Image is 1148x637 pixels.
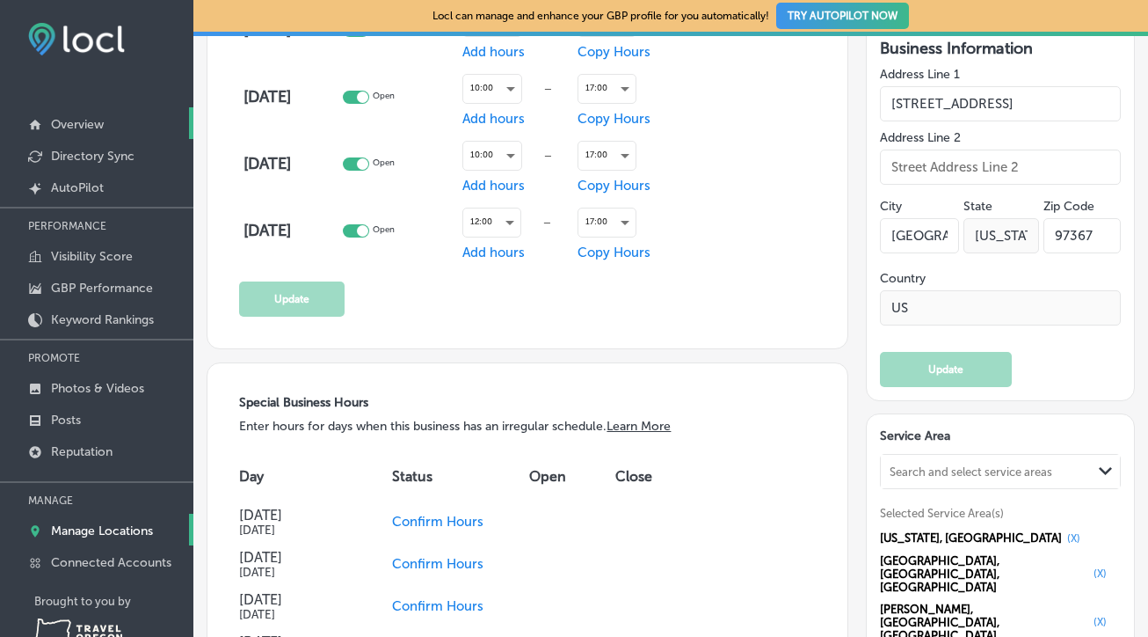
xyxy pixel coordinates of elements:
div: 10:00 [463,143,521,167]
p: Posts [51,413,81,428]
h4: [DATE] [243,154,338,173]
p: Enter hours for days when this business has an irregular schedule. [239,419,815,434]
p: Open [373,224,395,238]
label: Zip Code [1043,199,1094,214]
label: Country [880,271,1120,286]
input: Zip Code [1043,218,1120,253]
span: [US_STATE], [GEOGRAPHIC_DATA] [880,531,1062,545]
p: GBP Performance [51,281,153,296]
h4: [DATE] [239,507,343,524]
div: 10:00 [463,77,521,100]
h4: [DATE] [243,221,338,240]
button: (X) [1088,615,1112,629]
img: fda3e92497d09a02dc62c9cd864e3231.png [28,23,125,55]
input: Street Address Line 2 [880,150,1120,185]
span: Add hours [462,111,525,127]
span: Confirm Hours [392,556,483,572]
button: TRY AUTOPILOT NOW [776,3,909,29]
div: 17:00 [578,77,636,100]
div: — [522,84,573,94]
div: — [521,217,573,228]
button: (X) [1062,531,1086,545]
th: Close [615,451,716,501]
p: Brought to you by [34,595,193,608]
label: City [880,199,902,214]
p: Photos & Videos [51,381,144,396]
label: Address Line 2 [880,130,1120,145]
p: Overview [51,117,104,132]
p: Directory Sync [51,149,134,164]
a: Learn More [607,419,671,434]
h3: Special Business Hours [239,395,815,410]
span: Add hours [462,178,525,194]
span: Confirm Hours [392,598,483,614]
div: 12:00 [463,210,520,234]
h3: Service Area [880,428,1120,450]
h5: [DATE] [239,566,343,579]
span: Confirm Hours [392,514,483,530]
p: Keyword Rankings [51,312,154,327]
label: Address Line 1 [880,67,1120,82]
label: State [963,199,992,214]
th: Open [529,451,615,501]
h5: [DATE] [239,524,343,537]
span: Copy Hours [578,111,650,127]
th: Day [239,451,392,501]
p: AutoPilot [51,180,104,195]
p: Reputation [51,444,113,459]
div: Search and select service areas [890,465,1052,478]
p: Manage Locations [51,524,153,538]
p: Connected Accounts [51,555,171,570]
div: — [522,150,573,161]
span: Add hours [462,245,525,260]
span: Copy Hours [578,245,650,260]
h3: Business Information [880,39,1120,58]
input: Street Address Line 1 [880,86,1120,121]
h5: [DATE] [239,608,343,621]
span: Add hours [462,44,525,60]
div: 17:00 [578,143,636,167]
span: [GEOGRAPHIC_DATA], [GEOGRAPHIC_DATA], [GEOGRAPHIC_DATA] [880,554,1087,594]
div: 17:00 [578,210,636,234]
p: Open [373,157,395,171]
button: Update [239,282,345,317]
span: Copy Hours [578,178,650,194]
h4: [DATE] [239,591,343,608]
p: Open [373,91,395,104]
span: Selected Service Area(s) [880,507,1004,520]
span: Copy Hours [578,44,650,60]
input: City [880,218,958,253]
h4: [DATE] [243,87,338,106]
h4: [DATE] [239,549,343,566]
p: Visibility Score [51,249,133,264]
input: NY [963,218,1039,253]
button: (X) [1088,567,1112,581]
input: Country [880,290,1120,326]
button: Update [880,352,1012,387]
th: Status [392,451,529,501]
